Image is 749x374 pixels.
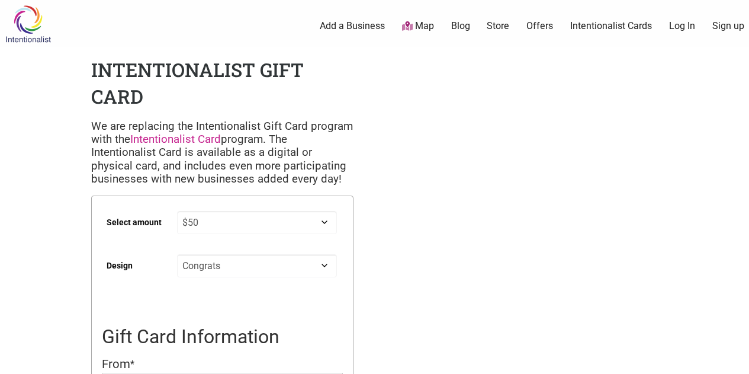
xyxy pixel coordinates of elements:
span: From [102,357,130,371]
label: Select amount [107,209,162,236]
a: Intentionalist Card [130,133,221,146]
a: Add a Business [320,20,385,33]
a: Blog [451,20,470,33]
a: Store [487,20,509,33]
label: Design [107,252,133,279]
a: Log In [669,20,695,33]
h3: Gift Card Information [102,324,343,350]
p: We are replacing the Intentionalist Gift Card program with the program. The Intentionalist Card i... [91,120,353,186]
a: Intentionalist Cards [570,20,652,33]
h1: Intentionalist Gift Card [91,57,304,109]
a: Map [402,20,434,33]
a: Sign up [712,20,744,33]
a: Offers [526,20,553,33]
